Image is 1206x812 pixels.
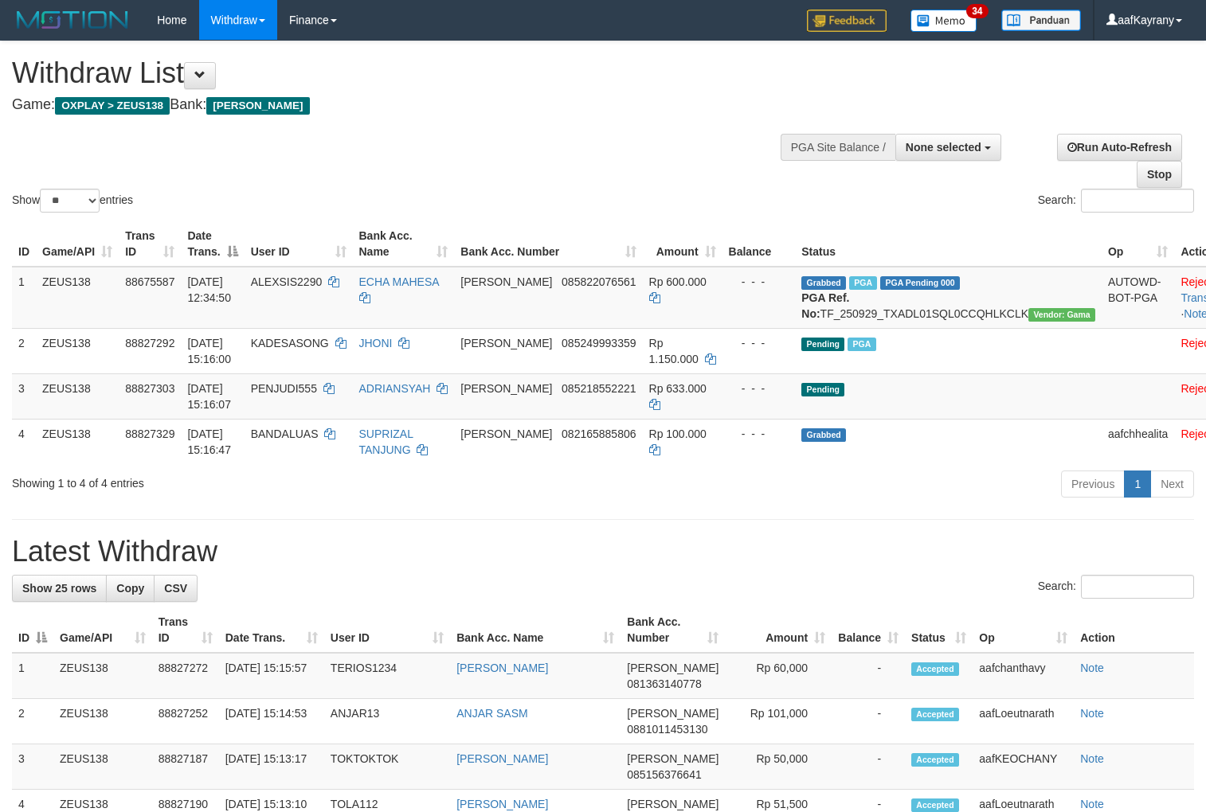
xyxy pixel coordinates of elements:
[729,335,789,351] div: - - -
[725,607,832,653] th: Amount: activate to sort column ascending
[12,97,788,113] h4: Game: Bank:
[649,382,707,395] span: Rp 633.000
[1080,798,1104,810] a: Note
[359,337,393,349] a: JHONI
[36,267,119,329] td: ZEUS138
[36,373,119,419] td: ZEUS138
[1150,470,1194,498] a: Next
[324,653,450,699] td: TERIOS1234
[801,338,844,351] span: Pending
[251,337,329,349] span: KADESASONG
[125,382,174,395] span: 88827303
[801,291,849,320] b: PGA Ref. No:
[1038,189,1194,213] label: Search:
[152,744,219,790] td: 88827187
[187,275,231,304] span: [DATE] 12:34:50
[1102,221,1175,267] th: Op: activate to sort column ascending
[152,699,219,744] td: 88827252
[911,798,959,812] span: Accepted
[251,382,317,395] span: PENJUDI555
[106,575,155,602] a: Copy
[245,221,353,267] th: User ID: activate to sort column ascending
[164,582,187,595] span: CSV
[456,798,548,810] a: [PERSON_NAME]
[832,744,905,790] td: -
[627,768,701,781] span: Copy 085156376641 to clipboard
[359,382,431,395] a: ADRIANSYAH
[12,575,107,602] a: Show 25 rows
[895,134,1001,161] button: None selected
[832,699,905,744] td: -
[187,427,231,456] span: [DATE] 15:16:47
[1102,267,1175,329] td: AUTOWD-BOT-PGA
[206,97,309,115] span: [PERSON_NAME]
[781,134,895,161] div: PGA Site Balance /
[725,653,832,699] td: Rp 60,000
[1038,575,1194,599] label: Search:
[562,427,636,440] span: Copy 082165885806 to clipboard
[1080,707,1104,720] a: Note
[562,382,636,395] span: Copy 085218552221 to clipboard
[627,707,719,720] span: [PERSON_NAME]
[53,699,152,744] td: ZEUS138
[219,744,324,790] td: [DATE] 15:13:17
[966,4,988,18] span: 34
[181,221,244,267] th: Date Trans.: activate to sort column descending
[187,382,231,411] span: [DATE] 15:16:07
[1081,575,1194,599] input: Search:
[187,337,231,365] span: [DATE] 15:16:00
[125,427,174,440] span: 88827329
[12,373,36,419] td: 3
[905,607,973,653] th: Status: activate to sort column ascending
[36,221,119,267] th: Game/API: activate to sort column ascending
[973,699,1074,744] td: aafLoeutnarath
[627,677,701,690] span: Copy 081363140778 to clipboard
[910,10,977,32] img: Button%20Memo.svg
[12,221,36,267] th: ID
[801,276,846,290] span: Grabbed
[12,653,53,699] td: 1
[460,275,552,288] span: [PERSON_NAME]
[12,57,788,89] h1: Withdraw List
[450,607,621,653] th: Bank Acc. Name: activate to sort column ascending
[807,10,887,32] img: Feedback.jpg
[725,744,832,790] td: Rp 50,000
[456,662,548,674] a: [PERSON_NAME]
[832,653,905,699] td: -
[1061,470,1125,498] a: Previous
[627,798,719,810] span: [PERSON_NAME]
[911,753,959,767] span: Accepted
[801,383,844,396] span: Pending
[848,338,875,351] span: Marked by aafpengsreynich
[53,744,152,790] td: ZEUS138
[1124,470,1151,498] a: 1
[12,744,53,790] td: 3
[880,276,960,290] span: PGA Pending
[1080,752,1104,765] a: Note
[40,189,100,213] select: Showentries
[627,723,707,736] span: Copy 0881011453130 to clipboard
[12,419,36,464] td: 4
[154,575,198,602] a: CSV
[621,607,725,653] th: Bank Acc. Number: activate to sort column ascending
[219,699,324,744] td: [DATE] 15:14:53
[460,337,552,349] span: [PERSON_NAME]
[324,607,450,653] th: User ID: activate to sort column ascending
[219,607,324,653] th: Date Trans.: activate to sort column ascending
[219,653,324,699] td: [DATE] 15:15:57
[911,708,959,721] span: Accepted
[795,267,1102,329] td: TF_250929_TXADL01SQL0CCQHLKCLK
[729,381,789,396] div: - - -
[649,275,707,288] span: Rp 600.000
[649,427,707,440] span: Rp 100.000
[12,267,36,329] td: 1
[1137,161,1182,188] a: Stop
[460,427,552,440] span: [PERSON_NAME]
[12,607,53,653] th: ID: activate to sort column descending
[722,221,796,267] th: Balance
[125,275,174,288] span: 88675587
[324,744,450,790] td: TOKTOKTOK
[725,699,832,744] td: Rp 101,000
[456,752,548,765] a: [PERSON_NAME]
[849,276,877,290] span: Marked by aafpengsreynich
